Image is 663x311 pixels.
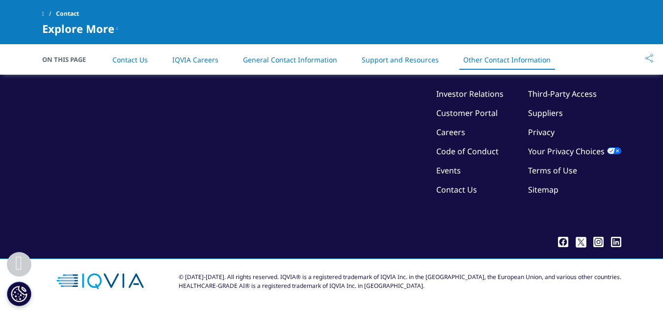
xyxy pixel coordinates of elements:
a: Contact Us [436,184,477,195]
a: General Contact Information [243,55,337,64]
a: Code of Conduct [436,146,499,157]
span: On This Page [42,55,96,64]
a: IQVIA Careers [172,55,218,64]
a: Third-Party Access [528,88,597,99]
a: Privacy [528,127,555,138]
a: Careers [436,127,465,138]
a: Terms of Use [528,165,577,176]
a: Sitemap [528,184,558,195]
a: Support and Resources [362,55,439,64]
span: Explore More [42,23,114,34]
a: Contact Us [112,55,148,64]
a: Other Contact Information [463,55,551,64]
a: Investor Relations [436,88,504,99]
a: Suppliers [528,108,563,118]
button: Cookie Settings [7,282,31,306]
span: Contact [56,5,79,23]
a: Events [436,165,461,176]
a: Your Privacy Choices [528,146,621,157]
a: Customer Portal [436,108,498,118]
div: © [DATE]-[DATE]. All rights reserved. IQVIA® is a registered trademark of IQVIA Inc. in the [GEOG... [179,273,621,290]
